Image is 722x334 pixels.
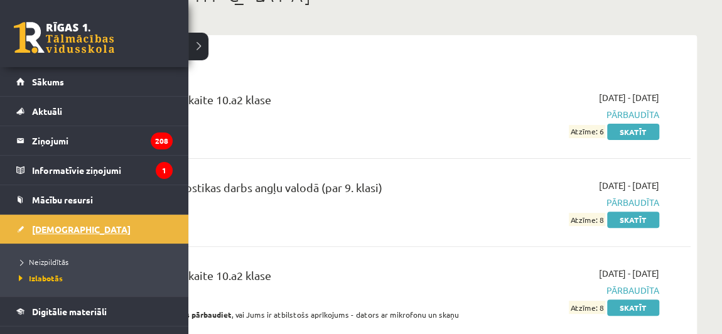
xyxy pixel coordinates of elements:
span: Atzīme: 8 [569,301,605,314]
span: [DATE] - [DATE] [599,91,659,104]
span: Atzīme: 6 [569,125,605,138]
span: Neizpildītās [16,257,68,267]
legend: Ziņojumi [32,126,173,155]
a: [DEMOGRAPHIC_DATA] [16,215,173,244]
a: Sākums [16,67,173,96]
i: 208 [151,132,173,149]
a: Neizpildītās [16,256,176,267]
i: 1 [156,162,173,179]
span: Pārbaudīta [483,284,659,297]
a: Ziņojumi208 [16,126,173,155]
a: Informatīvie ziņojumi1 [16,156,173,185]
span: [DATE] - [DATE] [599,179,659,192]
p: Ieskaite jāpilda mutiski. [94,290,465,301]
div: Angļu valoda 1. ieskaite 10.a2 klase [94,91,465,114]
span: [DEMOGRAPHIC_DATA] [32,224,131,235]
span: Pārbaudīta [483,196,659,209]
span: Aktuāli [32,105,62,117]
a: Mācību resursi [16,185,173,214]
span: Izlabotās [16,273,63,283]
p: , vai Jums ir atbilstošs aprīkojums - dators ar mikrofonu un skaņu ierakstoša programma. [94,309,465,331]
a: Aktuāli [16,97,173,126]
div: Angļu valoda 4. ieskaite 10.a2 klase [94,267,465,290]
span: Mācību resursi [32,194,93,205]
span: [DATE] - [DATE] [599,267,659,280]
a: Digitālie materiāli [16,297,173,326]
a: Skatīt [607,124,659,140]
span: Pārbaudīta [483,108,659,121]
a: Skatīt [607,212,659,228]
a: Skatīt [607,299,659,316]
span: Sākums [32,76,64,87]
a: Rīgas 1. Tālmācības vidusskola [14,22,114,53]
legend: Informatīvie ziņojumi [32,156,173,185]
div: 10.a2 klases diagnostikas darbs angļu valodā (par 9. klasi) [94,179,465,202]
span: Digitālie materiāli [32,306,107,317]
span: Atzīme: 8 [569,213,605,226]
a: Izlabotās [16,272,176,284]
